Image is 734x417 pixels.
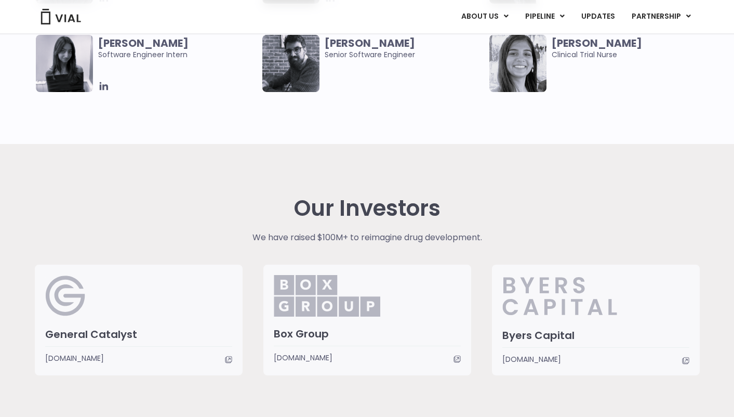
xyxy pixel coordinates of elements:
img: Vial Logo [40,9,82,24]
img: Smiling man named Dugi Surdulli [262,35,319,92]
span: [DOMAIN_NAME] [502,354,561,365]
span: Software Engineer Intern [98,37,258,60]
h3: Box Group [274,327,461,341]
a: ABOUT USMenu Toggle [453,8,516,25]
span: [DOMAIN_NAME] [45,353,104,364]
b: [PERSON_NAME] [552,36,642,50]
a: [DOMAIN_NAME] [502,354,689,365]
a: PARTNERSHIPMenu Toggle [623,8,699,25]
img: Box_Group.png [274,275,380,317]
img: Byers_Capital.svg [502,275,659,317]
img: Smiling woman named Deepa [489,35,546,92]
a: [DOMAIN_NAME] [274,352,461,363]
h3: Byers Capital [502,329,689,342]
a: PIPELINEMenu Toggle [517,8,572,25]
p: We have raised $100M+ to reimagine drug development. [186,231,548,244]
span: [DOMAIN_NAME] [274,352,332,363]
h3: General Catalyst [45,328,232,341]
span: Clinical Trial Nurse [552,37,711,60]
h2: Our Investors [294,196,441,221]
a: UPDATES [573,8,623,25]
a: [DOMAIN_NAME] [45,353,232,364]
b: [PERSON_NAME] [98,36,189,50]
b: [PERSON_NAME] [325,36,415,50]
img: General Catalyst Logo [45,275,86,317]
span: Senior Software Engineer [325,37,484,60]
